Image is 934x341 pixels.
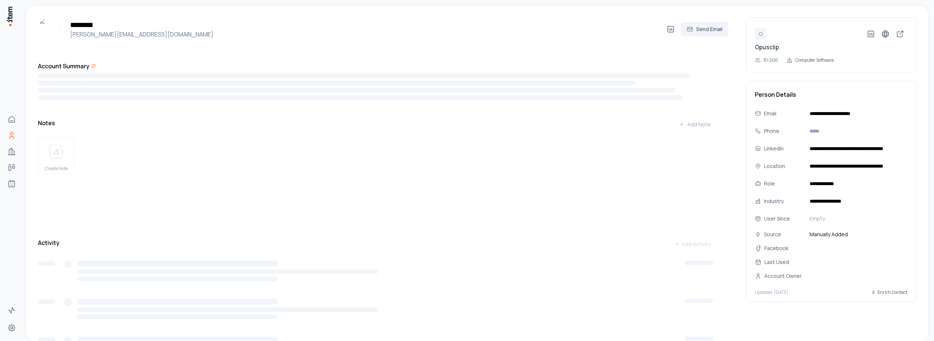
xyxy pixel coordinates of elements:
[681,22,728,37] button: Send Email
[679,121,711,128] div: Add Note
[4,176,19,191] a: Agents
[38,238,59,247] h3: Activity
[4,144,19,159] a: Companies
[764,230,804,238] div: Source
[764,162,804,170] div: Location
[764,110,804,118] div: Email
[45,166,68,172] span: Create Note
[38,18,61,41] img: Alex Ren
[764,57,778,63] p: 51-200
[38,138,74,174] button: create noteCreate Note
[38,119,55,127] h3: Notes
[4,321,19,335] a: Settings
[764,215,804,223] div: User Since
[871,286,907,299] button: Enrich Contact
[755,90,907,99] h3: Person Details
[810,215,825,222] span: Empty
[807,213,907,225] button: Empty
[764,197,804,205] div: Industry
[673,117,717,132] button: Add Note
[764,145,804,153] div: LinkedIn
[4,112,19,127] a: Home
[67,30,663,39] h4: [PERSON_NAME][EMAIL_ADDRESS][DOMAIN_NAME]
[764,258,811,266] div: Last Used
[4,160,19,175] a: Deals
[764,272,811,280] div: Account Owner
[38,62,89,70] h3: Account Summary
[4,303,19,318] a: Activity
[755,290,788,295] p: Updated: [DATE]
[764,244,811,252] div: Facebook
[6,6,13,27] img: Item Brain Logo
[755,43,779,51] a: Opusclip
[4,128,19,143] a: People
[764,127,804,135] div: Phone
[755,28,767,40] div: O
[795,57,834,63] p: Computer Software
[47,144,65,160] img: create note
[764,180,804,188] div: Role
[807,230,907,238] span: Manually Added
